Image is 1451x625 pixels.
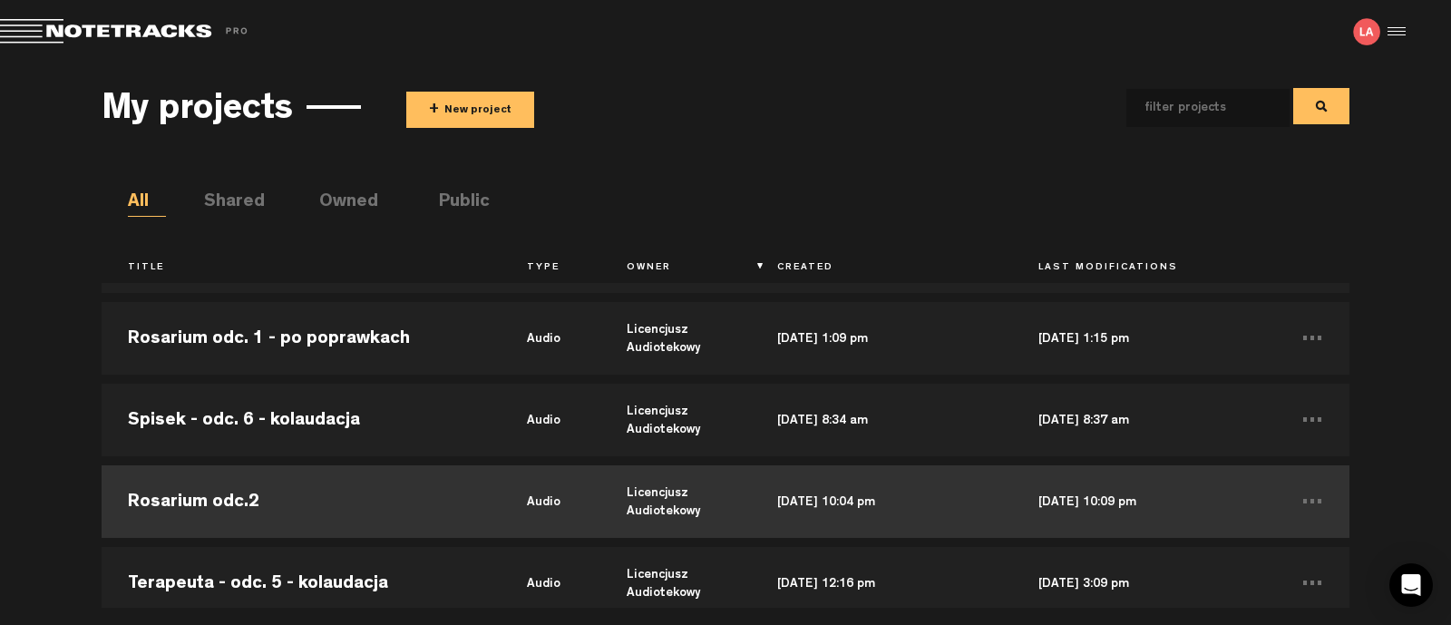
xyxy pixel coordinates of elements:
span: + [429,100,439,121]
td: Rosarium odc.2 [102,461,501,542]
li: Public [439,190,477,217]
td: Licencjusz Audiotekowy [600,298,750,379]
img: letters [1353,18,1380,45]
td: Licencjusz Audiotekowy [600,542,750,624]
th: Title [102,253,501,284]
th: Last Modifications [1012,253,1274,284]
td: [DATE] 10:09 pm [1012,461,1274,542]
h3: My projects [102,92,293,132]
button: +New project [406,92,534,128]
td: [DATE] 1:15 pm [1012,298,1274,379]
li: Owned [319,190,357,217]
th: Owner [600,253,750,284]
div: Open Intercom Messenger [1389,563,1433,607]
td: [DATE] 8:34 am [751,379,1013,461]
td: audio [501,298,600,379]
th: Created [751,253,1013,284]
td: audio [501,542,600,624]
td: ... [1274,461,1349,542]
li: Shared [204,190,242,217]
input: filter projects [1126,89,1261,127]
td: Rosarium odc. 1 - po poprawkach [102,298,501,379]
td: ... [1274,379,1349,461]
td: [DATE] 3:09 pm [1012,542,1274,624]
td: Spisek - odc. 6 - kolaudacja [102,379,501,461]
th: Type [501,253,600,284]
td: Licencjusz Audiotekowy [600,461,750,542]
td: ... [1274,542,1349,624]
td: audio [501,461,600,542]
td: Licencjusz Audiotekowy [600,379,750,461]
li: All [128,190,166,217]
td: [DATE] 10:04 pm [751,461,1013,542]
td: audio [501,379,600,461]
td: Terapeuta - odc. 5 - kolaudacja [102,542,501,624]
td: [DATE] 1:09 pm [751,298,1013,379]
td: ... [1274,298,1349,379]
td: [DATE] 8:37 am [1012,379,1274,461]
td: [DATE] 12:16 pm [751,542,1013,624]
